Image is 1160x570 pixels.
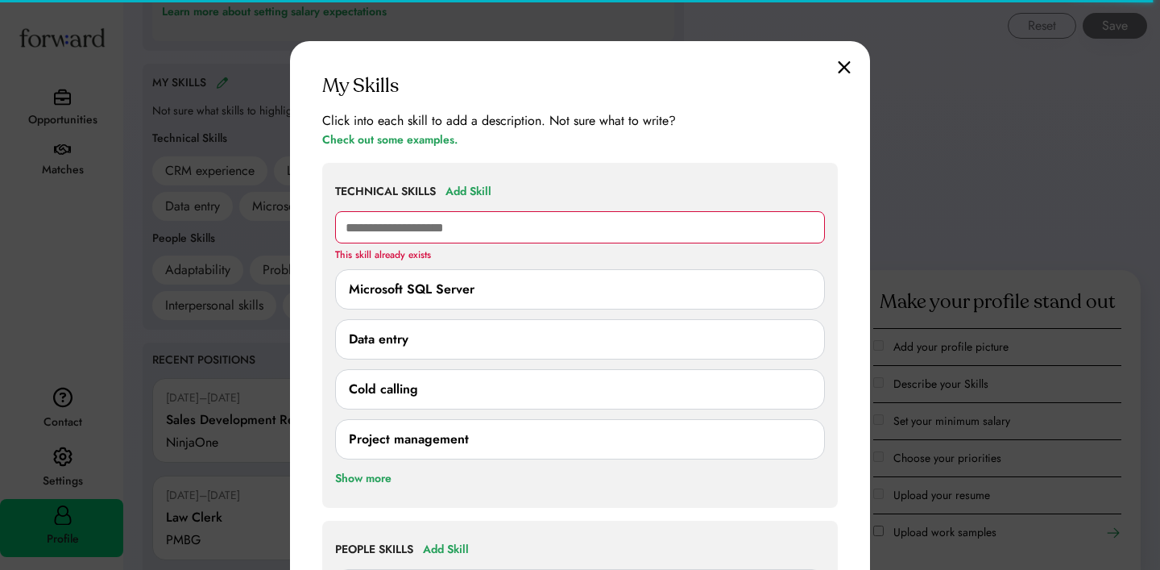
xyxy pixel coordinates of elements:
[349,430,469,449] div: Project management
[335,469,391,489] div: Show more
[349,330,408,349] div: Data entry
[349,280,474,299] div: Microsoft SQL Server
[349,380,418,399] div: Cold calling
[322,111,676,131] div: Click into each skill to add a description. Not sure what to write?
[423,540,469,560] div: Add Skill
[445,182,491,202] div: Add Skill
[335,184,436,200] div: TECHNICAL SKILLS
[322,131,458,150] div: Check out some examples.
[335,542,413,558] div: PEOPLE SKILLS
[322,73,399,99] div: My Skills
[335,250,431,260] div: This skill already exists
[838,60,851,74] img: close.svg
